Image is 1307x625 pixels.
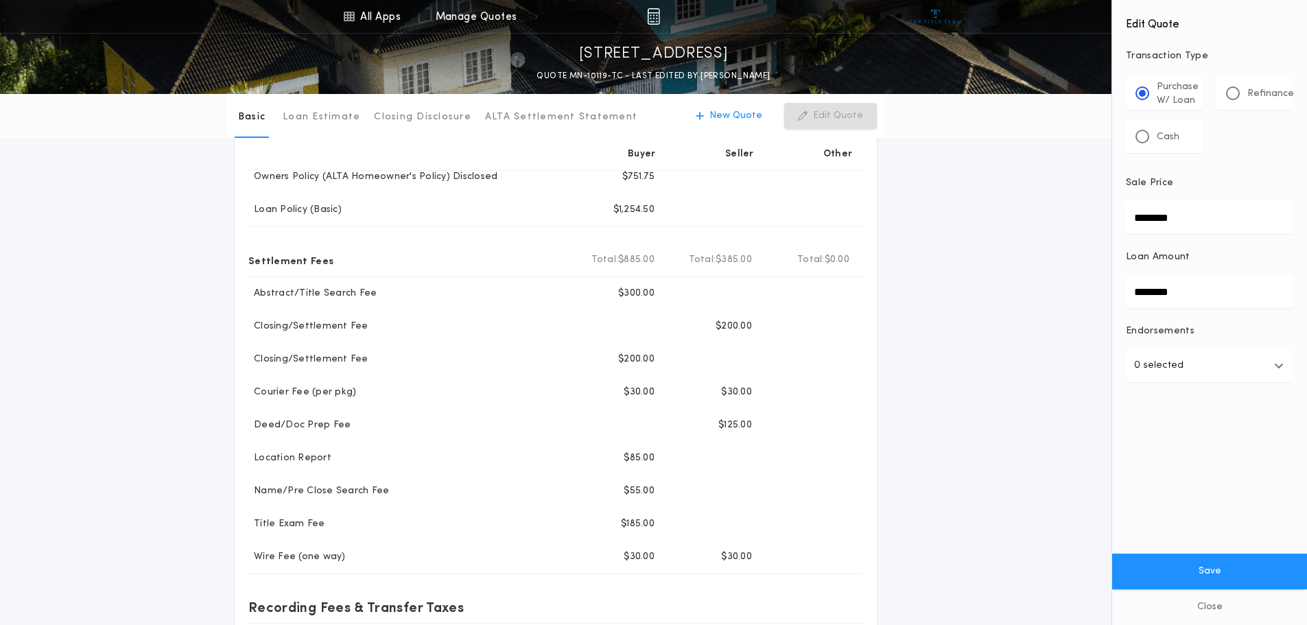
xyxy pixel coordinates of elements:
[813,109,863,123] p: Edit Quote
[248,353,368,366] p: Closing/Settlement Fee
[248,249,333,271] p: Settlement Fees
[624,484,655,498] p: $55.00
[374,110,471,124] p: Closing Disclosure
[485,110,637,124] p: ALTA Settlement Statement
[248,596,464,618] p: Recording Fees & Transfer Taxes
[579,43,729,65] p: [STREET_ADDRESS]
[1126,250,1190,264] p: Loan Amount
[248,386,356,399] p: Courier Fee (per pkg)
[1126,49,1293,63] p: Transaction Type
[1247,87,1294,101] p: Refinance
[624,386,655,399] p: $30.00
[283,110,360,124] p: Loan Estimate
[613,203,655,217] p: $1,254.50
[1134,357,1184,374] p: 0 selected
[709,109,762,123] p: New Quote
[248,484,389,498] p: Name/Pre Close Search Fee
[248,203,342,217] p: Loan Policy (Basic)
[721,386,752,399] p: $30.00
[1126,8,1293,33] h4: Edit Quote
[797,253,825,267] b: Total:
[1126,201,1293,234] input: Sale Price
[248,451,331,465] p: Location Report
[682,103,776,129] button: New Quote
[1126,275,1293,308] input: Loan Amount
[248,550,346,564] p: Wire Fee (one way)
[618,253,655,267] span: $885.00
[825,253,849,267] span: $0.00
[248,320,368,333] p: Closing/Settlement Fee
[910,10,961,23] img: vs-icon
[1157,80,1199,108] p: Purchase W/ Loan
[1126,325,1293,338] p: Endorsements
[248,287,377,300] p: Abstract/Title Search Fee
[537,69,770,83] p: QUOTE MN-10119-TC - LAST EDITED BY [PERSON_NAME]
[624,451,655,465] p: $85.00
[1126,349,1293,382] button: 0 selected
[618,287,655,300] p: $300.00
[248,517,325,531] p: Title Exam Fee
[621,517,655,531] p: $185.00
[248,418,351,432] p: Deed/Doc Prep Fee
[622,170,655,184] p: $751.75
[1157,130,1179,144] p: Cash
[784,103,877,129] button: Edit Quote
[716,320,752,333] p: $200.00
[591,253,619,267] b: Total:
[647,8,660,25] img: img
[725,148,754,161] p: Seller
[1112,554,1307,589] button: Save
[238,110,266,124] p: Basic
[718,418,752,432] p: $125.00
[1126,176,1173,190] p: Sale Price
[689,253,716,267] b: Total:
[248,170,497,184] p: Owners Policy (ALTA Homeowner's Policy) Disclosed
[624,550,655,564] p: $30.00
[721,550,752,564] p: $30.00
[628,148,655,161] p: Buyer
[716,253,752,267] span: $385.00
[823,148,852,161] p: Other
[1112,589,1307,625] button: Close
[618,353,655,366] p: $200.00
